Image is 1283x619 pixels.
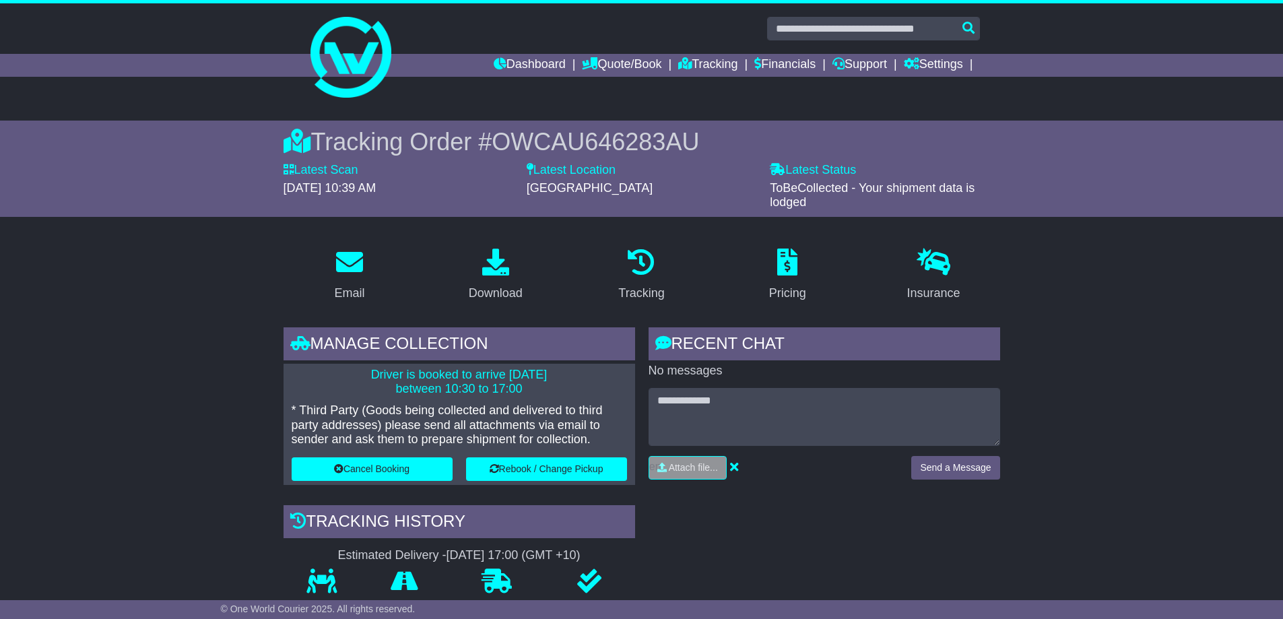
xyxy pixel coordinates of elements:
a: Settings [904,54,963,77]
div: RECENT CHAT [649,327,1000,364]
span: [GEOGRAPHIC_DATA] [527,181,653,195]
span: OWCAU646283AU [492,128,699,156]
div: Tracking history [284,505,635,542]
div: Download [469,284,523,302]
label: Latest Location [527,163,616,178]
button: Send a Message [911,456,999,480]
div: Email [334,284,364,302]
label: Latest Status [770,163,856,178]
div: Manage collection [284,327,635,364]
a: Tracking [610,244,673,307]
a: Tracking [678,54,737,77]
a: Financials [754,54,816,77]
a: Email [325,244,373,307]
span: © One World Courier 2025. All rights reserved. [221,604,416,614]
div: Estimated Delivery - [284,548,635,563]
div: [DATE] 17:00 (GMT +10) [447,548,581,563]
a: Dashboard [494,54,566,77]
div: Insurance [907,284,960,302]
a: Quote/Book [582,54,661,77]
button: Cancel Booking [292,457,453,481]
div: Tracking [618,284,664,302]
label: Latest Scan [284,163,358,178]
span: ToBeCollected - Your shipment data is lodged [770,181,975,209]
span: [DATE] 10:39 AM [284,181,376,195]
div: Tracking Order # [284,127,1000,156]
a: Support [832,54,887,77]
a: Download [460,244,531,307]
div: Pricing [769,284,806,302]
button: Rebook / Change Pickup [466,457,627,481]
p: Driver is booked to arrive [DATE] between 10:30 to 17:00 [292,368,627,397]
a: Pricing [760,244,815,307]
p: * Third Party (Goods being collected and delivered to third party addresses) please send all atta... [292,403,627,447]
p: No messages [649,364,1000,379]
a: Insurance [898,244,969,307]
